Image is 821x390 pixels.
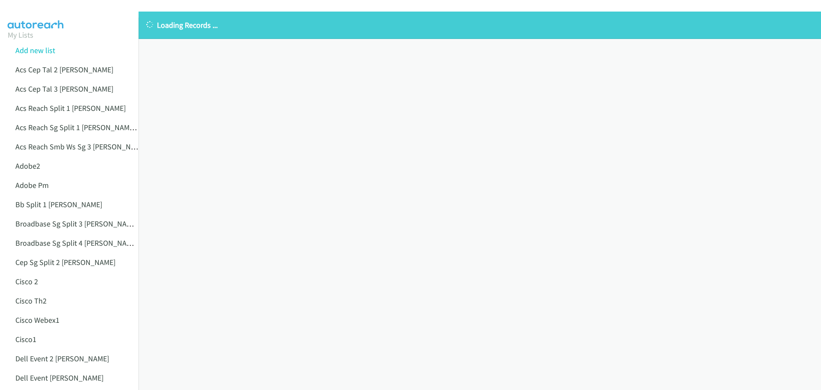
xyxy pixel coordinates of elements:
[15,334,36,344] a: Cisco1
[15,257,115,267] a: Cep Sg Split 2 [PERSON_NAME]
[15,45,55,55] a: Add new list
[15,142,147,152] a: Acs Reach Smb Ws Sg 3 [PERSON_NAME]
[15,199,102,209] a: Bb Split 1 [PERSON_NAME]
[15,373,103,383] a: Dell Event [PERSON_NAME]
[15,122,137,132] a: Acs Reach Sg Split 1 [PERSON_NAME]
[15,354,109,363] a: Dell Event 2 [PERSON_NAME]
[15,103,126,113] a: Acs Reach Split 1 [PERSON_NAME]
[8,30,33,40] a: My Lists
[15,296,47,306] a: Cisco Th2
[15,84,113,94] a: Acs Cep Tal 3 [PERSON_NAME]
[15,219,138,229] a: Broadbase Sg Split 3 [PERSON_NAME]
[15,161,40,171] a: Adobe2
[15,180,49,190] a: Adobe Pm
[15,238,138,248] a: Broadbase Sg Split 4 [PERSON_NAME]
[146,19,813,31] p: Loading Records ...
[15,65,113,74] a: Acs Cep Tal 2 [PERSON_NAME]
[15,277,38,286] a: Cisco 2
[15,315,59,325] a: Cisco Webex1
